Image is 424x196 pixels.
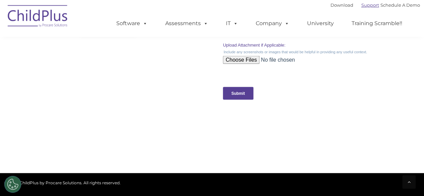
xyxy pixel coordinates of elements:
[361,2,379,8] a: Support
[345,17,409,30] a: Training Scramble!!
[93,72,122,77] span: Phone number
[300,17,341,30] a: University
[159,17,215,30] a: Assessments
[4,176,21,193] button: Cookies Settings
[4,180,121,185] span: © 2025 ChildPlus by Procare Solutions. All rights reserved.
[110,17,154,30] a: Software
[330,2,353,8] a: Download
[219,17,245,30] a: IT
[4,0,71,34] img: ChildPlus by Procare Solutions
[380,2,420,8] a: Schedule A Demo
[330,2,420,8] font: |
[249,17,296,30] a: Company
[93,44,114,49] span: Last name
